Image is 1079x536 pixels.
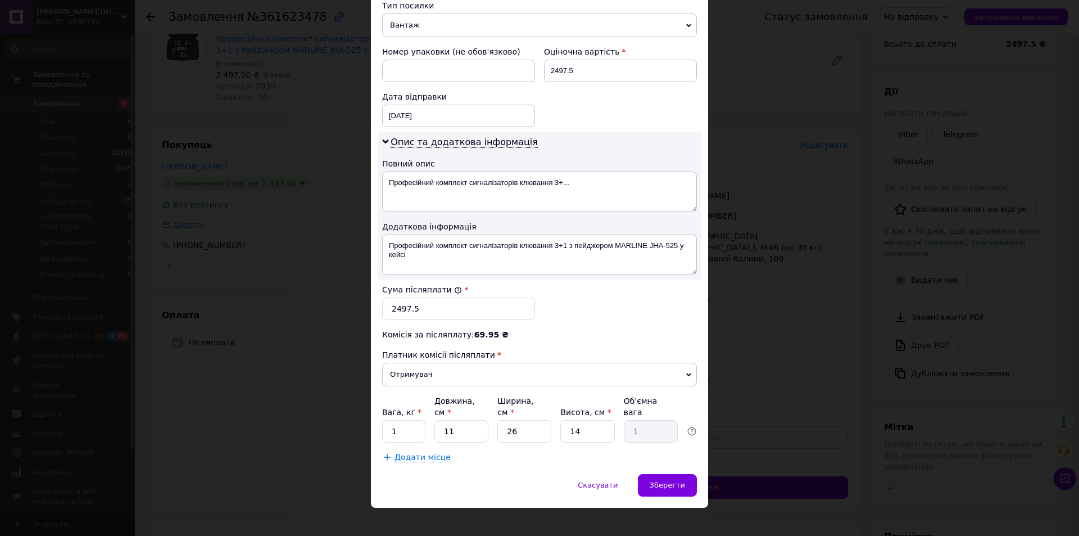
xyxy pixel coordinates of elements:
[624,395,678,418] div: Об'ємна вага
[382,91,535,102] div: Дата відправки
[650,481,685,489] span: Зберегти
[382,158,697,169] div: Повний опис
[391,137,538,148] span: Опис та додаткова інформація
[544,46,697,57] div: Оціночна вартість
[382,172,697,212] textarea: Професійний комплект сигналізаторів клювання 3+...
[474,330,509,339] span: 69.95 ₴
[560,408,611,417] label: Висота, см
[434,397,475,417] label: Довжина, см
[497,397,533,417] label: Ширина, см
[395,453,451,462] span: Додати місце
[382,329,697,340] div: Комісія за післяплату:
[382,13,697,37] span: Вантаж
[382,363,697,386] span: Отримувач
[382,235,697,275] textarea: Професійний комплект сигналізаторів клювання 3+1 з пейджером MARLINE JHA-525 у кейсі
[578,481,618,489] span: Скасувати
[382,46,535,57] div: Номер упаковки (не обов'язково)
[382,285,462,294] label: Сума післяплати
[382,350,495,359] span: Платник комісії післяплати
[382,221,697,232] div: Додаткова інформація
[382,1,434,10] span: Тип посилки
[382,408,421,417] label: Вага, кг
